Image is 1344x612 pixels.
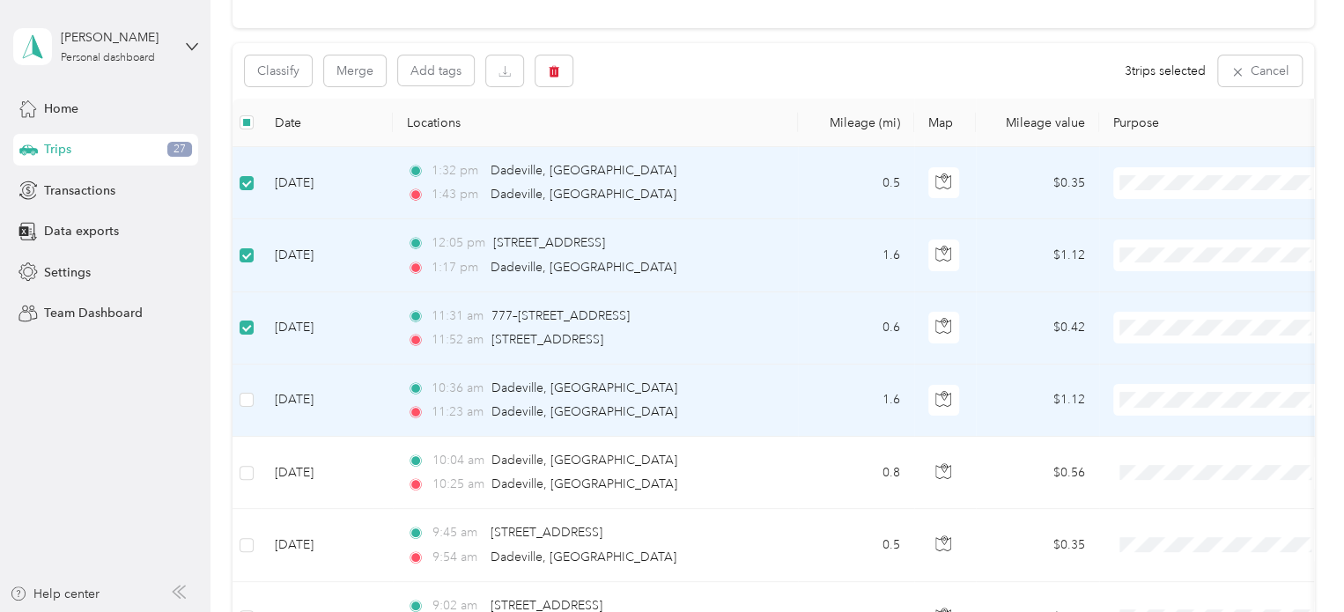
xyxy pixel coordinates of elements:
th: Locations [393,99,798,147]
button: Merge [324,55,386,86]
td: 1.6 [798,365,914,437]
span: 1:17 pm [432,258,482,277]
span: Dadeville, [GEOGRAPHIC_DATA] [491,453,677,468]
span: Dadeville, [GEOGRAPHIC_DATA] [491,163,676,178]
button: Cancel [1218,55,1302,86]
div: Personal dashboard [61,53,155,63]
span: 10:25 am [432,475,484,494]
span: Data exports [44,222,119,240]
div: [PERSON_NAME] [61,28,171,47]
td: $0.42 [976,292,1099,365]
iframe: Everlance-gr Chat Button Frame [1245,513,1344,612]
td: [DATE] [261,219,393,291]
span: 9:45 am [432,523,482,542]
button: Classify [245,55,312,86]
span: 10:36 am [432,379,484,398]
th: Date [261,99,393,147]
span: Home [44,100,78,118]
td: $1.12 [976,219,1099,291]
span: 10:04 am [432,451,484,470]
span: Team Dashboard [44,304,143,322]
td: [DATE] [261,147,393,219]
span: [STREET_ADDRESS] [491,332,603,347]
span: 3 trips selected [1125,62,1206,80]
td: $0.35 [976,147,1099,219]
span: Dadeville, [GEOGRAPHIC_DATA] [491,260,676,275]
span: 1:43 pm [432,185,482,204]
td: 0.6 [798,292,914,365]
th: Mileage value [976,99,1099,147]
span: Dadeville, [GEOGRAPHIC_DATA] [491,380,677,395]
td: $1.12 [976,365,1099,437]
th: Map [914,99,976,147]
td: 0.5 [798,147,914,219]
td: $0.35 [976,509,1099,581]
span: Dadeville, [GEOGRAPHIC_DATA] [491,476,677,491]
span: [STREET_ADDRESS] [491,525,602,540]
span: 9:54 am [432,548,482,567]
span: Dadeville, [GEOGRAPHIC_DATA] [491,404,677,419]
td: [DATE] [261,509,393,581]
span: 11:52 am [432,330,484,350]
span: 11:31 am [432,306,484,326]
span: 777–[STREET_ADDRESS] [491,308,630,323]
span: 12:05 pm [432,233,485,253]
td: [DATE] [261,365,393,437]
span: [STREET_ADDRESS] [493,235,605,250]
span: Dadeville, [GEOGRAPHIC_DATA] [491,549,676,564]
span: 1:32 pm [432,161,482,181]
button: Add tags [398,55,474,85]
span: Trips [44,140,71,159]
th: Mileage (mi) [798,99,914,147]
span: Dadeville, [GEOGRAPHIC_DATA] [491,187,676,202]
td: 0.8 [798,437,914,509]
span: 27 [167,142,192,158]
td: [DATE] [261,292,393,365]
td: $0.56 [976,437,1099,509]
td: 0.5 [798,509,914,581]
span: Settings [44,263,91,282]
td: [DATE] [261,437,393,509]
span: Transactions [44,181,115,200]
td: 1.6 [798,219,914,291]
span: 11:23 am [432,402,484,422]
button: Help center [10,585,100,603]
